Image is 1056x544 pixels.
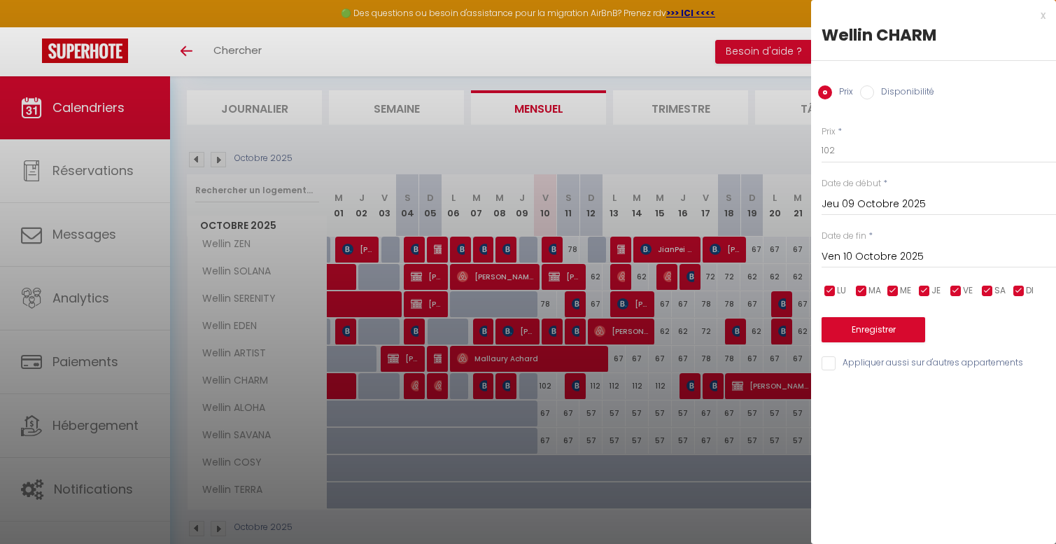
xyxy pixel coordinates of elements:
[868,284,881,298] span: MA
[822,24,1046,46] div: Wellin CHARM
[822,317,925,342] button: Enregistrer
[900,284,911,298] span: ME
[931,284,941,298] span: JE
[822,177,881,190] label: Date de début
[963,284,973,298] span: VE
[822,230,866,243] label: Date de fin
[822,125,836,139] label: Prix
[832,85,853,101] label: Prix
[994,284,1006,298] span: SA
[811,7,1046,24] div: x
[837,284,846,298] span: LU
[1026,284,1034,298] span: DI
[874,85,934,101] label: Disponibilité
